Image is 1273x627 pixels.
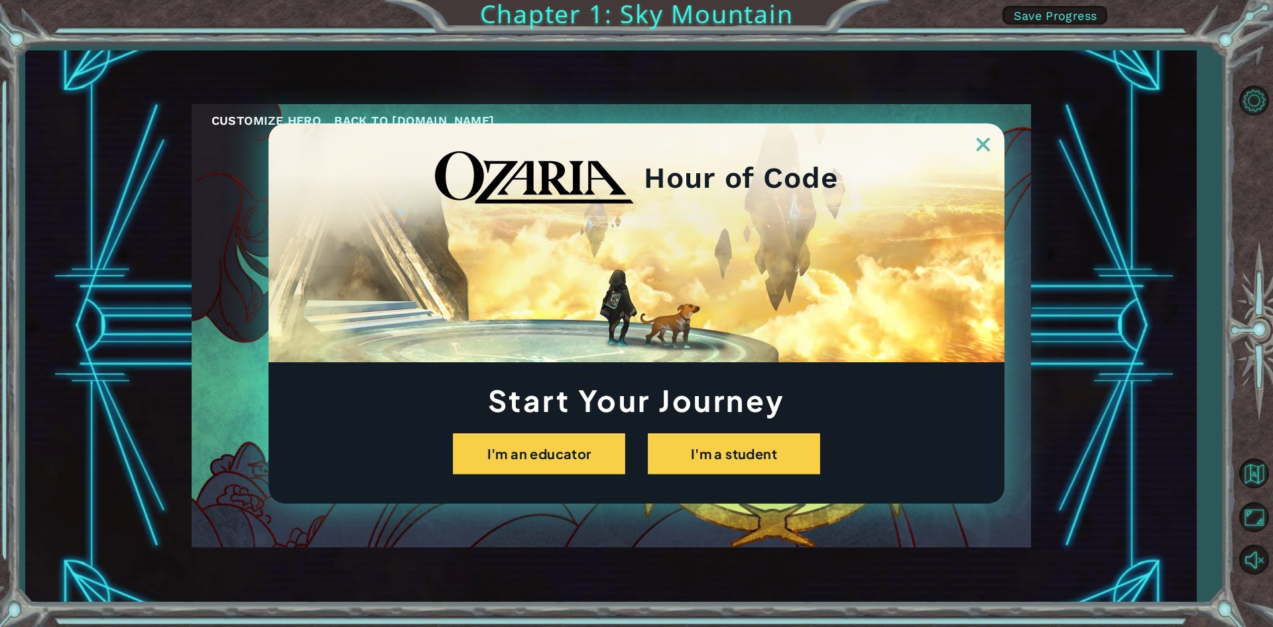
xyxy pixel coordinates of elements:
img: ExitButton_Dusk.png [977,138,990,151]
h1: Start Your Journey [269,387,1004,413]
img: blackOzariaWordmark.png [435,151,634,204]
button: I'm a student [648,433,820,474]
button: I'm an educator [453,433,625,474]
h2: Hour of Code [644,165,838,190]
